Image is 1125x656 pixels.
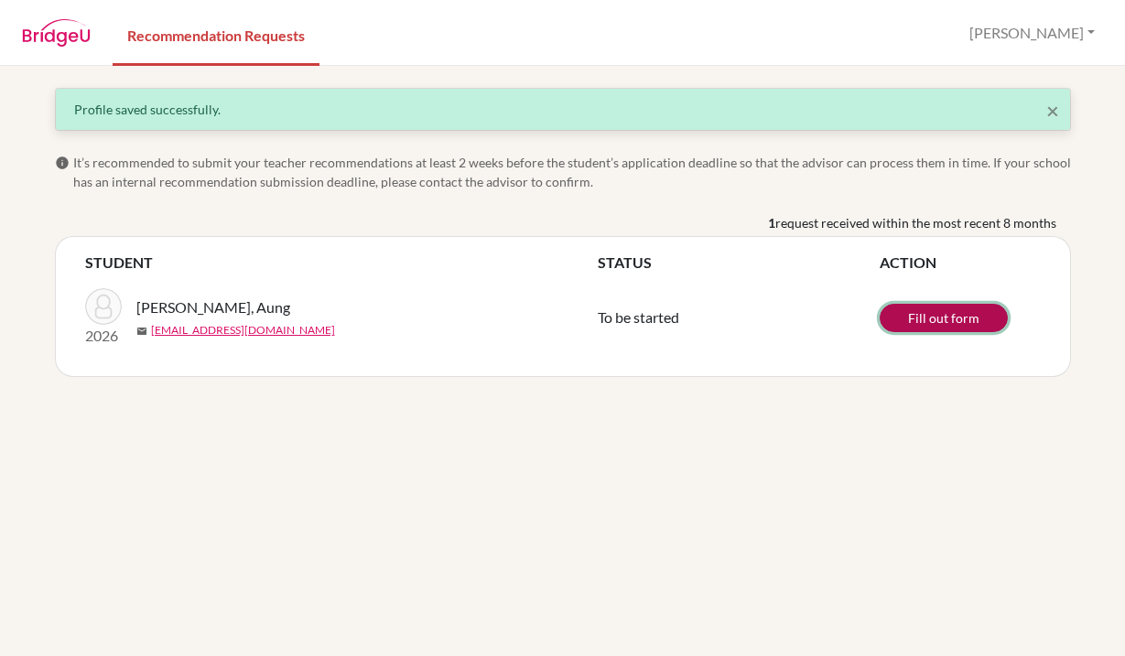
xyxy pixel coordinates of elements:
[22,19,91,47] img: BridgeU logo
[598,252,880,274] th: STATUS
[1046,97,1059,124] span: ×
[880,252,1041,274] th: ACTION
[598,308,679,326] span: To be started
[136,326,147,337] span: mail
[85,325,122,347] p: 2026
[73,153,1071,191] span: It’s recommended to submit your teacher recommendations at least 2 weeks before the student’s app...
[85,252,598,274] th: STUDENT
[768,213,775,232] b: 1
[74,100,1052,119] div: Profile saved successfully.
[113,3,319,66] a: Recommendation Requests
[151,322,335,339] a: [EMAIL_ADDRESS][DOMAIN_NAME]
[880,304,1008,332] a: Fill out form
[775,213,1056,232] span: request received within the most recent 8 months
[961,16,1103,50] button: [PERSON_NAME]
[136,296,290,318] span: [PERSON_NAME], Aung
[85,288,122,325] img: Myat Hein, Aung
[55,156,70,170] span: info
[1046,100,1059,122] button: Close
